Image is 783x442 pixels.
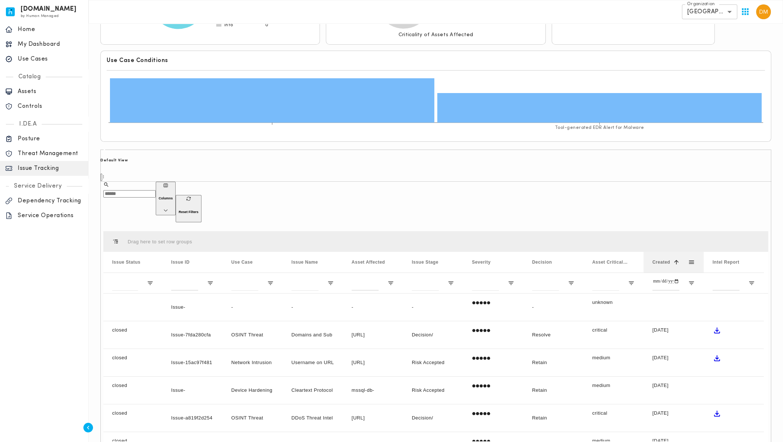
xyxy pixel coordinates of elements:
span: closed [112,355,127,360]
h6: Reset Filters [179,210,199,214]
div: Medium [472,322,514,339]
h6: Default View [100,157,771,164]
span: Issue ID [171,260,190,265]
p: - [231,299,274,316]
p: Cleartext Protocol Usage accessing SQL Database [292,382,334,433]
button: Open Filter Menu [628,280,635,287]
p: - [292,299,334,316]
h6: [DOMAIN_NAME] [21,7,77,12]
button: Open Filter Menu [207,280,214,287]
p: Domains and Sub Domains Onboarding Status on Imperva Report [292,326,334,411]
span: Intel Report [713,260,739,265]
span: Created [652,260,670,265]
span: closed [112,383,127,388]
button: Open Filter Menu [748,280,755,287]
div: Low [472,377,514,394]
p: - [352,299,394,316]
span: medium [592,355,610,360]
button: Open Filter Menu [448,280,454,287]
p: Retain [532,410,575,426]
span: medium [592,383,610,388]
p: Resolve [532,326,575,343]
p: Home [18,26,83,33]
span: 2 Stars [472,410,490,416]
p: Issue-7fda280cfa [171,326,214,343]
span: critical [592,410,607,416]
div: Low [472,405,514,422]
button: Open Filter Menu [147,280,154,287]
p: Network Intrusion (Firewall) [231,354,274,388]
p: I.DE.A [14,120,42,128]
p: [URL][DOMAIN_NAME] [352,326,394,360]
span: 2 Stars [472,355,490,360]
h6: Use Case Conditions [107,57,765,64]
p: Issue-a819f2d254 [171,410,214,426]
p: Retain [532,382,575,399]
p: mssql-db-unencrypted [352,382,394,416]
p: Use Cases [18,55,83,63]
button: Open Filter Menu [688,280,695,287]
span: 0 Stars [472,299,490,305]
p: Posture [18,135,83,143]
span: Asset Affected [352,260,385,265]
p: Dependency Tracking [18,197,83,205]
div: [GEOGRAPHIC_DATA] [682,4,737,19]
button: User [753,1,774,22]
p: Issue-15ac97f481 [171,354,214,371]
p: Threat Management [18,150,83,157]
img: invicta.io [6,7,15,16]
span: Issue Status [112,260,141,265]
span: by Human Managed [21,14,59,18]
div: [DATE] [644,404,704,432]
p: Service Delivery [9,182,67,190]
span: Drag here to set row groups [128,239,192,244]
p: Issue-a3ad0ab6d6 [171,382,214,416]
p: Username on URL Application Weakness [292,354,334,405]
button: Open Filter Menu [267,280,274,287]
span: closed [112,327,127,333]
span: 3 Stars [472,327,490,333]
tspan: Decision Counts [615,19,651,24]
label: Organization [687,1,715,7]
p: Controls [18,103,83,110]
span: Asset Criticality [592,260,628,265]
p: Issue- [171,299,214,316]
button: Open Filter Menu [387,280,394,287]
span: Decision [532,260,552,265]
button: Open Filter Menu [568,280,575,287]
p: Service Operations [18,212,83,219]
div: [DATE] [644,349,704,376]
p: My Dashboard [18,41,83,48]
p: Device Hardening [231,382,274,399]
p: Risk Accepted [412,382,454,399]
span: critical [592,327,607,333]
p: Risk Accepted [412,354,454,371]
button: Columns [156,182,176,215]
input: Intel Report Filter Input [713,276,739,291]
input: Asset Affected Filter Input [352,276,379,291]
span: 2 Stars [472,383,490,388]
div: Row Groups [128,239,192,244]
button: Open Filter Menu [327,280,334,287]
span: Issue Stage [412,260,438,265]
button: Open Filter Menu [508,280,514,287]
div: [DATE] [644,321,704,349]
p: - [532,299,575,316]
span: Use Case [231,260,253,265]
span: Severity [472,260,491,265]
input: Created Filter Input [652,276,679,291]
button: Reset Filters [176,195,201,222]
p: Decision/ Feedback Received - Monitoring [412,326,454,394]
span: Info [224,22,233,28]
h6: Columns [159,196,173,200]
p: Issue Tracking [18,165,83,172]
span: closed [112,410,127,416]
p: [URL][DOMAIN_NAME][DOMAIN_NAME] [352,354,394,405]
p: Retain [532,354,575,371]
p: Criticality of Assets Affected [399,32,473,38]
div: Low [472,349,514,366]
p: Catalog [13,73,46,80]
p: Assets [18,88,83,95]
img: David Medallo [756,4,771,19]
span: Issue Name [292,260,318,265]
